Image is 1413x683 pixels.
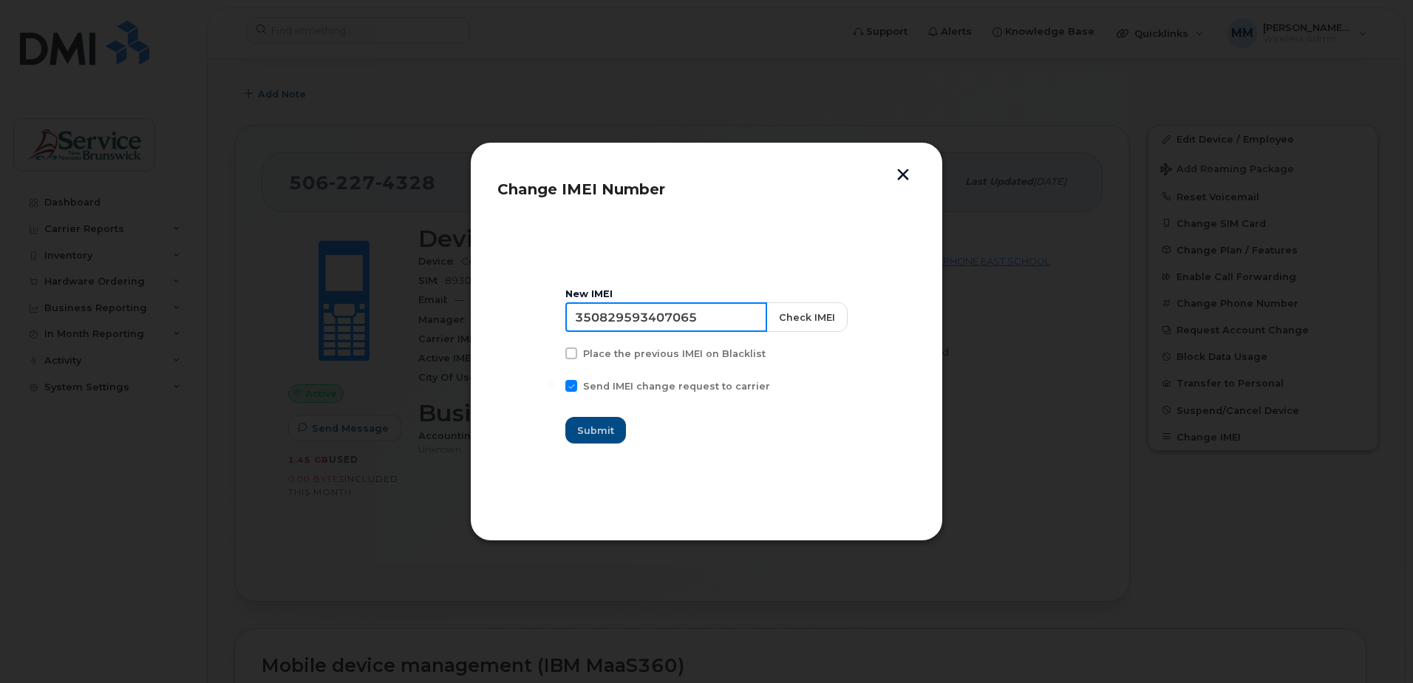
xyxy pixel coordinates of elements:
span: Submit [577,424,614,438]
span: Send IMEI change request to carrier [583,381,770,392]
span: Change IMEI Number [497,180,665,198]
span: Place the previous IMEI on Blacklist [583,348,766,359]
button: Submit [565,417,626,444]
div: New IMEI [565,288,848,300]
input: Place the previous IMEI on Blacklist [548,347,555,355]
input: Send IMEI change request to carrier [548,380,555,387]
button: Check IMEI [766,302,848,332]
